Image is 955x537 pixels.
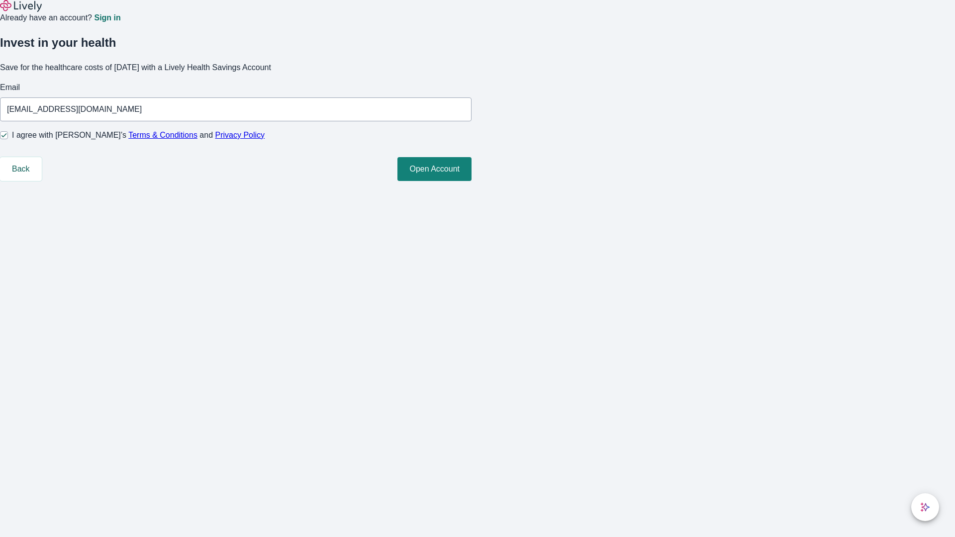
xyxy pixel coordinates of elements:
a: Privacy Policy [215,131,265,139]
button: Open Account [397,157,472,181]
svg: Lively AI Assistant [920,502,930,512]
a: Sign in [94,14,120,22]
a: Terms & Conditions [128,131,197,139]
span: I agree with [PERSON_NAME]’s and [12,129,265,141]
button: chat [911,493,939,521]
